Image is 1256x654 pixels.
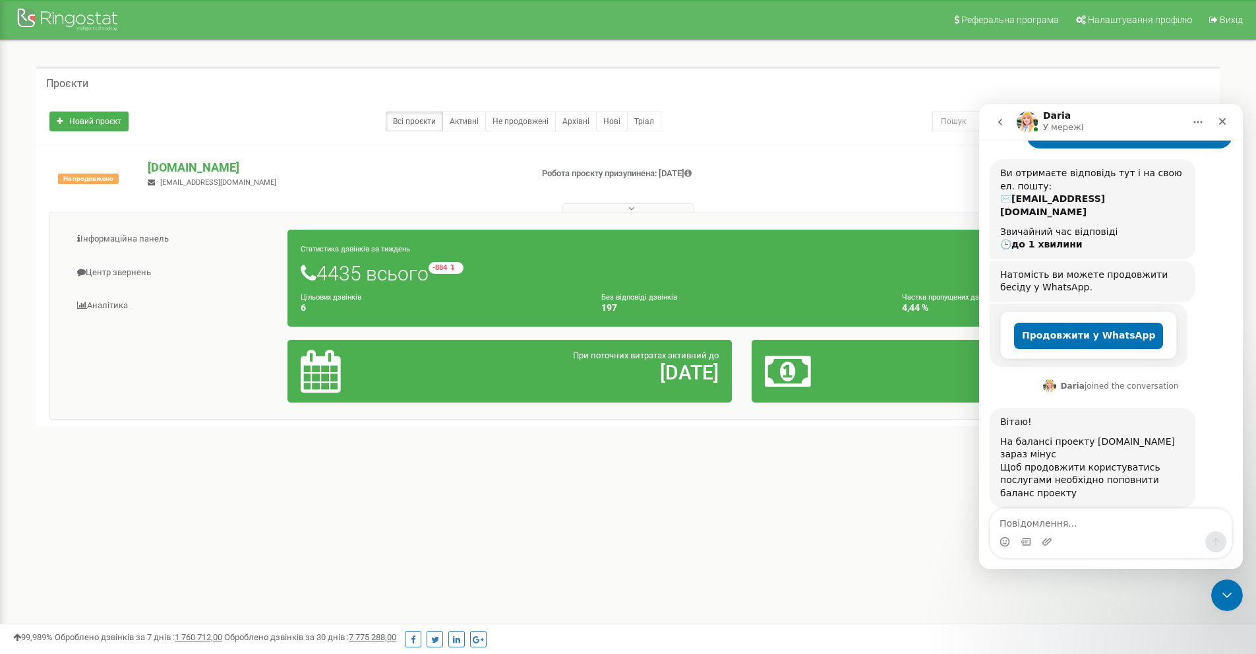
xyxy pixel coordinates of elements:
span: Оброблено дзвінків за 7 днів : [55,632,222,642]
span: Реферальна програма [961,15,1059,25]
h5: Проєкти [46,78,88,90]
span: Не продовжено [58,174,119,184]
u: 1 760 712,00 [175,632,222,642]
span: [EMAIL_ADDRESS][DOMAIN_NAME] [160,178,276,187]
h2: [DATE] [446,362,719,383]
a: Аналiтика [60,290,288,322]
p: [DOMAIN_NAME] [148,159,520,176]
small: Цільових дзвінків [301,293,361,302]
span: Оброблено дзвінків за 30 днів : [224,632,396,642]
h4: 197 [601,303,882,313]
a: Не продовжені [485,112,556,131]
a: Нові [596,112,628,131]
h4: 6 [301,303,582,313]
h1: 4435 всього [301,262,1183,284]
span: 99,989% [13,632,53,642]
span: Налаштування профілю [1088,15,1192,25]
p: Робота проєкту призупинена: [DATE] [542,168,816,180]
span: Вихід [1220,15,1243,25]
a: Всі проєкти [386,112,443,131]
a: Активні [442,112,486,131]
a: Архівні [555,112,597,131]
iframe: Intercom live chat [979,104,1243,569]
h2: -21,46 $ [911,362,1183,383]
h4: 4,44 % [902,303,1183,313]
iframe: Intercom live chat [1211,579,1243,611]
a: Тріал [627,112,661,131]
small: Частка пропущених дзвінків [902,293,999,302]
small: Статистика дзвінків за тиждень [301,245,410,253]
u: 7 775 288,00 [349,632,396,642]
a: Інформаційна панель [60,223,288,255]
small: -884 [429,262,464,274]
span: При поточних витратах активний до [573,350,719,360]
a: Новий проєкт [49,112,129,131]
a: Центр звернень [60,257,288,289]
small: Без відповіді дзвінків [601,293,677,302]
input: Пошук [932,112,1147,131]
